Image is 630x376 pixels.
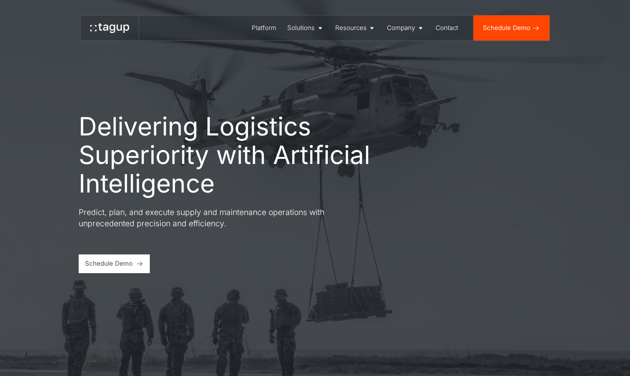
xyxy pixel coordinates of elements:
[387,23,415,33] div: Company
[287,23,315,33] div: Solutions
[79,254,150,273] a: Schedule Demo
[436,23,458,33] div: Contact
[85,259,133,268] div: Schedule Demo
[483,23,530,33] div: Schedule Demo
[382,15,430,41] a: Company
[330,15,382,41] a: Resources
[79,112,393,197] h1: Delivering Logistics Superiority with Artificial Intelligence
[430,15,463,41] a: Contact
[252,23,276,33] div: Platform
[473,15,549,41] a: Schedule Demo
[335,23,367,33] div: Resources
[246,15,282,41] a: Platform
[282,15,330,41] a: Solutions
[79,207,348,229] p: Predict, plan, and execute supply and maintenance operations with unprecedented precision and eff...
